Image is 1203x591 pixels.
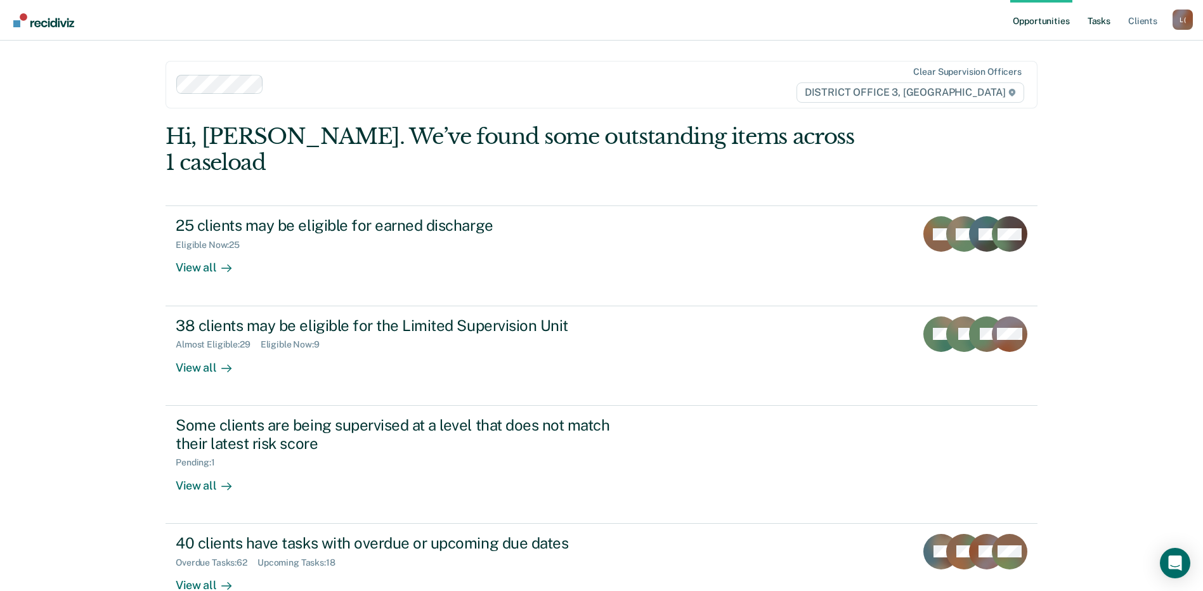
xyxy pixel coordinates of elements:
div: 38 clients may be eligible for the Limited Supervision Unit [176,316,621,335]
div: Hi, [PERSON_NAME]. We’ve found some outstanding items across 1 caseload [166,124,863,176]
div: Almost Eligible : 29 [176,339,261,350]
div: Overdue Tasks : 62 [176,557,257,568]
div: 40 clients have tasks with overdue or upcoming due dates [176,534,621,552]
img: Recidiviz [13,13,74,27]
div: Eligible Now : 9 [261,339,330,350]
div: Open Intercom Messenger [1160,548,1190,578]
span: DISTRICT OFFICE 3, [GEOGRAPHIC_DATA] [797,82,1024,103]
div: Some clients are being supervised at a level that does not match their latest risk score [176,416,621,453]
div: View all [176,468,247,493]
div: Eligible Now : 25 [176,240,250,250]
button: Profile dropdown button [1173,10,1193,30]
div: 25 clients may be eligible for earned discharge [176,216,621,235]
a: Some clients are being supervised at a level that does not match their latest risk scorePending:1... [166,406,1037,524]
div: Pending : 1 [176,457,225,468]
a: 38 clients may be eligible for the Limited Supervision UnitAlmost Eligible:29Eligible Now:9View all [166,306,1037,406]
div: View all [176,350,247,375]
a: 25 clients may be eligible for earned dischargeEligible Now:25View all [166,205,1037,306]
div: L ( [1173,10,1193,30]
div: View all [176,250,247,275]
div: Clear supervision officers [913,67,1021,77]
div: Upcoming Tasks : 18 [257,557,346,568]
